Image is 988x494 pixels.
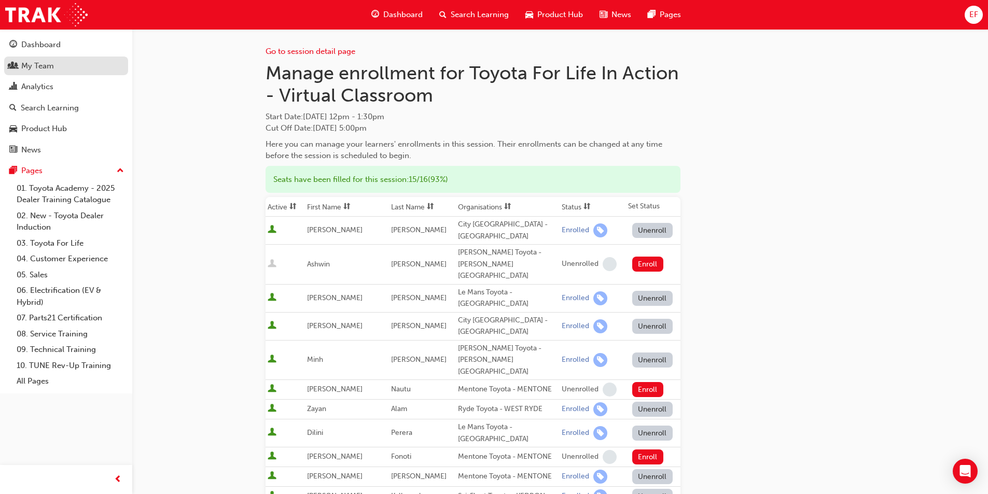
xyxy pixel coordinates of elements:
[537,9,583,21] span: Product Hub
[4,119,128,138] a: Product Hub
[562,355,589,365] div: Enrolled
[9,82,17,92] span: chart-icon
[266,47,355,56] a: Go to session detail page
[266,62,680,107] h1: Manage enrollment for Toyota For Life In Action - Virtual Classroom
[4,77,128,96] a: Analytics
[632,319,673,334] button: Unenroll
[953,459,978,484] div: Open Intercom Messenger
[632,257,663,272] button: Enroll
[268,355,276,365] span: User is active
[5,3,88,26] img: Trak
[632,469,673,484] button: Unenroll
[12,342,128,358] a: 09. Technical Training
[660,9,681,21] span: Pages
[9,62,17,71] span: people-icon
[266,111,680,123] span: Start Date :
[268,321,276,331] span: User is active
[391,452,411,461] span: Fonoti
[603,257,617,271] span: learningRecordVerb_NONE-icon
[12,310,128,326] a: 07. Parts21 Certification
[371,8,379,21] span: guage-icon
[21,144,41,156] div: News
[268,471,276,482] span: User is active
[21,39,61,51] div: Dashboard
[391,472,447,481] span: [PERSON_NAME]
[562,259,599,269] div: Unenrolled
[9,104,17,113] span: search-icon
[458,384,558,396] div: Mentone Toyota - MENTONE
[611,9,631,21] span: News
[562,472,589,482] div: Enrolled
[12,235,128,251] a: 03. Toyota For Life
[632,382,663,397] button: Enroll
[307,321,363,330] span: [PERSON_NAME]
[12,180,128,208] a: 01. Toyota Academy - 2025 Dealer Training Catalogue
[626,197,680,217] th: Set Status
[4,140,128,160] a: News
[4,35,128,54] a: Dashboard
[268,225,276,235] span: User is active
[593,291,607,305] span: learningRecordVerb_ENROLL-icon
[639,4,689,25] a: pages-iconPages
[391,355,447,364] span: [PERSON_NAME]
[391,260,447,269] span: [PERSON_NAME]
[562,225,589,235] div: Enrolled
[525,8,533,21] span: car-icon
[593,319,607,333] span: learningRecordVerb_ENROLL-icon
[427,203,434,211] span: sorting-icon
[307,452,363,461] span: [PERSON_NAME]
[593,470,607,484] span: learningRecordVerb_ENROLL-icon
[593,223,607,237] span: learningRecordVerb_ENROLL-icon
[9,40,17,50] span: guage-icon
[305,197,389,217] th: Toggle SortBy
[965,6,983,24] button: EF
[603,383,617,397] span: learningRecordVerb_NONE-icon
[114,473,122,486] span: prev-icon
[21,102,79,114] div: Search Learning
[562,293,589,303] div: Enrolled
[391,385,411,393] span: Nautu
[12,208,128,235] a: 02. New - Toyota Dealer Induction
[4,161,128,180] button: Pages
[562,452,599,462] div: Unenrolled
[289,203,297,211] span: sorting-icon
[383,9,423,21] span: Dashboard
[632,223,673,238] button: Unenroll
[343,203,351,211] span: sorting-icon
[12,283,128,310] a: 06. Electrification (EV & Hybrid)
[458,315,558,338] div: City [GEOGRAPHIC_DATA] - [GEOGRAPHIC_DATA]
[562,404,589,414] div: Enrolled
[969,9,978,21] span: EF
[21,60,54,72] div: My Team
[268,259,276,270] span: User is inactive
[363,4,431,25] a: guage-iconDashboard
[9,124,17,134] span: car-icon
[632,402,673,417] button: Unenroll
[307,293,363,302] span: [PERSON_NAME]
[458,247,558,282] div: [PERSON_NAME] Toyota - [PERSON_NAME][GEOGRAPHIC_DATA]
[21,81,53,93] div: Analytics
[451,9,509,21] span: Search Learning
[632,449,663,464] button: Enroll
[632,291,673,306] button: Unenroll
[562,385,599,394] div: Unenrolled
[21,165,43,177] div: Pages
[562,321,589,331] div: Enrolled
[266,166,680,193] div: Seats have been filled for this session : 15 / 16 ( 93% )
[504,203,511,211] span: sorting-icon
[591,4,639,25] a: news-iconNews
[266,197,305,217] th: Toggle SortBy
[458,403,558,415] div: Ryde Toyota - WEST RYDE
[593,402,607,416] span: learningRecordVerb_ENROLL-icon
[12,251,128,267] a: 04. Customer Experience
[603,450,617,464] span: learningRecordVerb_NONE-icon
[4,57,128,76] a: My Team
[391,321,447,330] span: [PERSON_NAME]
[307,404,326,413] span: Zayan
[307,355,323,364] span: Minh
[458,421,558,445] div: Le Mans Toyota - [GEOGRAPHIC_DATA]
[458,471,558,483] div: Mentone Toyota - MENTONE
[391,428,412,437] span: Perera
[458,343,558,378] div: [PERSON_NAME] Toyota - [PERSON_NAME][GEOGRAPHIC_DATA]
